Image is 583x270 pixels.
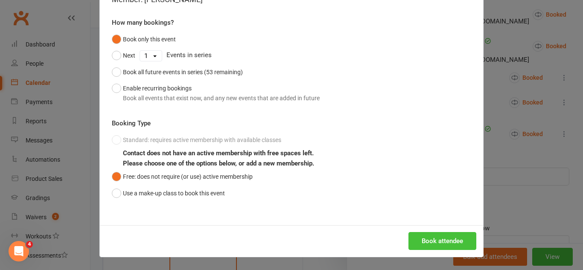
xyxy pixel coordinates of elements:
[112,118,151,128] label: Booking Type
[112,185,225,201] button: Use a make-up class to book this event
[26,241,33,248] span: 4
[9,241,29,261] iframe: Intercom live chat
[112,47,471,64] div: Events in series
[112,64,243,80] button: Book all future events in series (53 remaining)
[112,47,135,64] button: Next
[112,168,253,185] button: Free: does not require (or use) active membership
[123,93,320,103] div: Book all events that exist now, and any new events that are added in future
[112,80,320,106] button: Enable recurring bookingsBook all events that exist now, and any new events that are added in future
[112,31,176,47] button: Book only this event
[112,17,174,28] label: How many bookings?
[123,160,314,167] b: Please choose one of the options below, or add a new membership.
[123,67,243,77] div: Book all future events in series (53 remaining)
[123,149,314,157] b: Contact does not have an active membership with free spaces left.
[408,232,476,250] button: Book attendee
